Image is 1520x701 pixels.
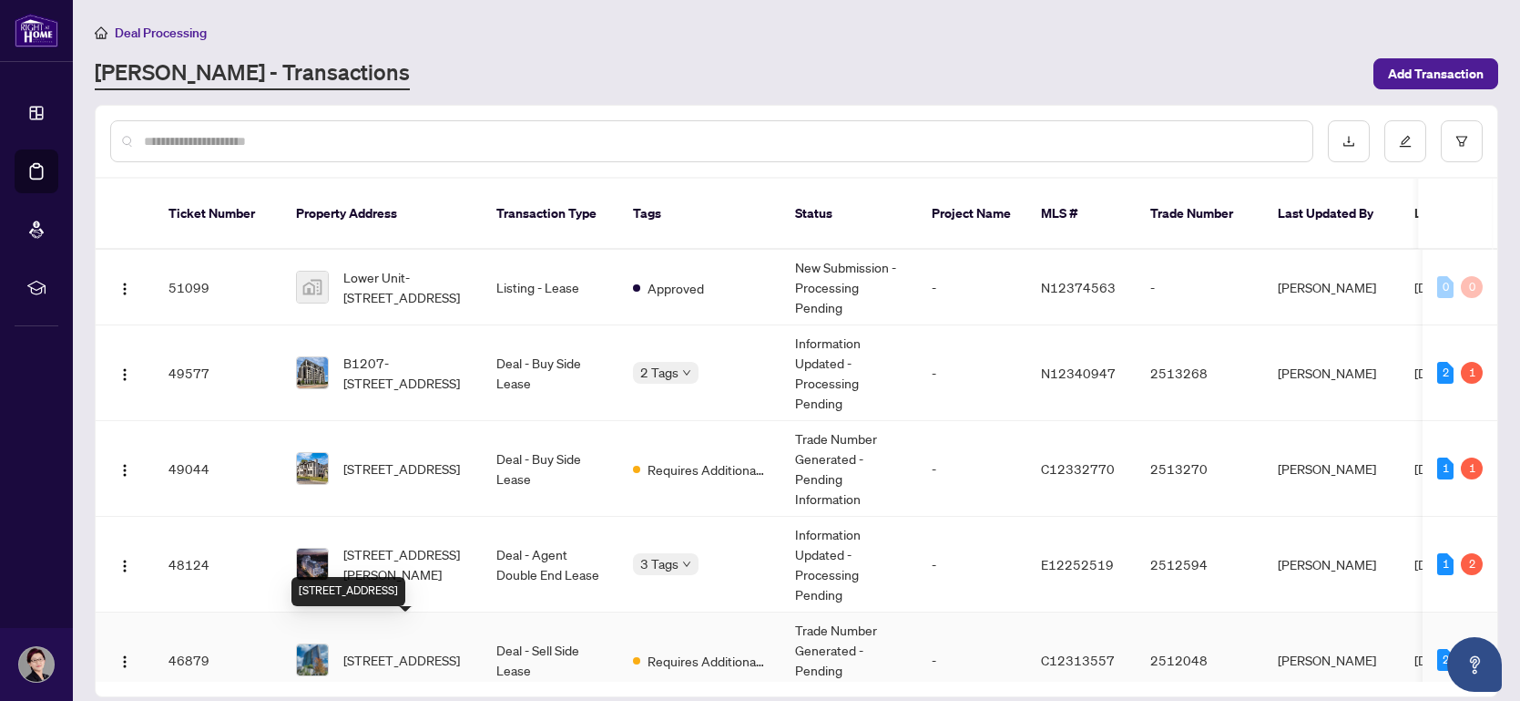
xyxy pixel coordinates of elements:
[110,550,139,579] button: Logo
[1136,179,1263,250] th: Trade Number
[1414,365,1454,381] span: [DATE]
[110,645,139,675] button: Logo
[110,358,139,387] button: Logo
[297,644,328,675] img: thumbnail-img
[1461,362,1483,384] div: 1
[1447,637,1502,692] button: Open asap
[1399,135,1412,148] span: edit
[1041,556,1114,572] span: E12252519
[482,179,618,250] th: Transaction Type
[1384,120,1426,162] button: edit
[1455,135,1468,148] span: filter
[917,517,1026,613] td: -
[1026,179,1136,250] th: MLS #
[343,459,460,479] span: [STREET_ADDRESS]
[482,421,618,517] td: Deal - Buy Side Lease
[95,26,107,39] span: home
[154,250,281,325] td: 51099
[117,559,132,573] img: Logo
[154,517,281,613] td: 48124
[15,14,58,47] img: logo
[648,278,704,298] span: Approved
[682,560,691,569] span: down
[343,544,467,584] span: [STREET_ADDRESS][PERSON_NAME]
[154,179,281,250] th: Ticket Number
[1041,279,1116,295] span: N12374563
[780,250,917,325] td: New Submission - Processing Pending
[1263,325,1400,421] td: [PERSON_NAME]
[110,273,139,302] button: Logo
[154,325,281,421] td: 49577
[682,368,691,377] span: down
[154,421,281,517] td: 49044
[1437,276,1454,298] div: 0
[1342,135,1355,148] span: download
[1414,460,1454,477] span: [DATE]
[917,250,1026,325] td: -
[297,453,328,484] img: thumbnail-img
[95,57,410,90] a: [PERSON_NAME] - Transactions
[917,325,1026,421] td: -
[1136,325,1263,421] td: 2513268
[1414,279,1454,295] span: [DATE]
[19,647,54,682] img: Profile Icon
[1041,652,1115,668] span: C12313557
[1461,458,1483,479] div: 1
[640,362,678,383] span: 2 Tags
[482,517,618,613] td: Deal - Agent Double End Lease
[780,421,917,517] td: Trade Number Generated - Pending Information
[297,272,328,303] img: thumbnail-img
[917,179,1026,250] th: Project Name
[343,353,467,393] span: B1207-[STREET_ADDRESS]
[1461,276,1483,298] div: 0
[1041,460,1115,477] span: C12332770
[1136,421,1263,517] td: 2513270
[110,454,139,483] button: Logo
[117,463,132,478] img: Logo
[1414,652,1454,668] span: [DATE]
[780,179,917,250] th: Status
[780,325,917,421] td: Information Updated - Processing Pending
[780,517,917,613] td: Information Updated - Processing Pending
[1263,179,1400,250] th: Last Updated By
[482,325,618,421] td: Deal - Buy Side Lease
[115,25,207,41] span: Deal Processing
[1388,59,1484,88] span: Add Transaction
[482,250,618,325] td: Listing - Lease
[1414,556,1454,572] span: [DATE]
[343,650,460,670] span: [STREET_ADDRESS]
[117,655,132,669] img: Logo
[648,459,766,479] span: Requires Additional Docs
[1041,365,1116,381] span: N12340947
[648,651,766,671] span: Requires Additional Docs
[1263,517,1400,613] td: [PERSON_NAME]
[1437,553,1454,575] div: 1
[1437,362,1454,384] div: 2
[1136,517,1263,613] td: 2512594
[343,267,467,307] span: Lower Unit-[STREET_ADDRESS]
[618,179,780,250] th: Tags
[117,367,132,382] img: Logo
[1437,458,1454,479] div: 1
[1437,649,1454,671] div: 2
[297,549,328,580] img: thumbnail-img
[117,282,132,296] img: Logo
[291,577,405,606] div: [STREET_ADDRESS]
[917,421,1026,517] td: -
[1263,250,1400,325] td: [PERSON_NAME]
[297,357,328,388] img: thumbnail-img
[1441,120,1483,162] button: filter
[1263,421,1400,517] td: [PERSON_NAME]
[1328,120,1370,162] button: download
[281,179,482,250] th: Property Address
[1373,58,1498,89] button: Add Transaction
[640,553,678,574] span: 3 Tags
[1136,250,1263,325] td: -
[1461,553,1483,575] div: 2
